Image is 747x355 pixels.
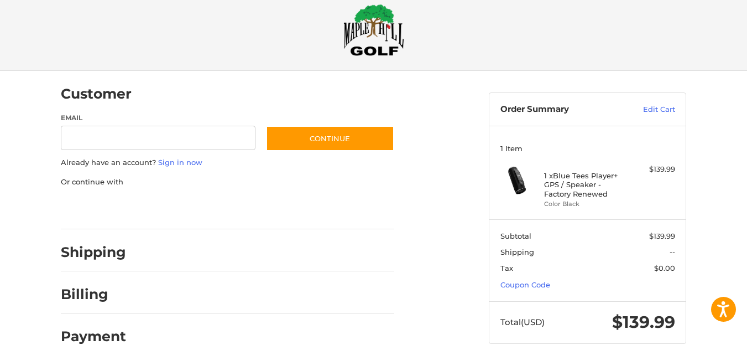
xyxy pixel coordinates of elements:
[61,328,126,345] h2: Payment
[61,85,132,102] h2: Customer
[500,264,513,272] span: Tax
[654,264,675,272] span: $0.00
[343,4,404,56] img: Maple Hill Golf
[61,113,255,123] label: Email
[500,280,550,289] a: Coupon Code
[58,198,140,218] iframe: PayPal-paypal
[656,325,747,355] iframe: Google Customer Reviews
[158,158,202,167] a: Sign in now
[612,312,675,332] span: $139.99
[61,244,126,261] h2: Shipping
[670,248,675,256] span: --
[266,126,394,151] button: Continue
[500,144,675,153] h3: 1 Item
[61,286,126,303] h2: Billing
[544,199,629,209] li: Color Black
[500,231,531,240] span: Subtotal
[500,317,545,327] span: Total (USD)
[500,104,619,115] h3: Order Summary
[631,164,675,175] div: $139.99
[544,171,629,198] h4: 1 x Blue Tees Player+ GPS / Speaker - Factory Renewed
[500,248,534,256] span: Shipping
[61,157,394,168] p: Already have an account?
[649,231,675,240] span: $139.99
[619,104,675,115] a: Edit Cart
[61,177,394,188] p: Or continue with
